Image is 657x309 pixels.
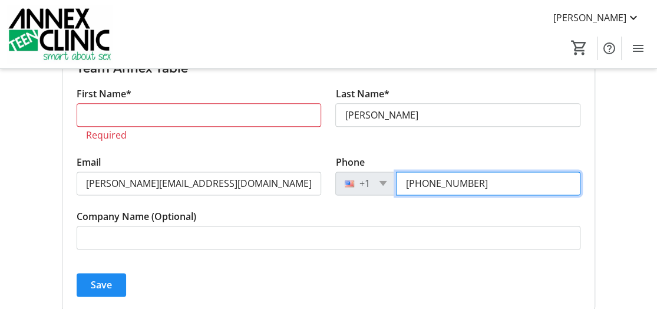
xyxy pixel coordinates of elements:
[77,209,196,223] label: Company Name (Optional)
[335,87,389,101] label: Last Name*
[77,273,126,297] button: Save
[86,129,127,142] span: Required
[7,5,112,64] img: Annex Teen Clinic's Logo
[91,278,112,292] span: Save
[553,11,626,25] span: [PERSON_NAME]
[597,37,621,60] button: Help
[77,155,101,169] label: Email
[77,87,131,101] label: First Name*
[626,37,650,60] button: Menu
[396,172,580,195] input: (201) 555-0123
[544,8,650,27] button: [PERSON_NAME]
[335,155,364,169] label: Phone
[569,37,590,58] button: Cart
